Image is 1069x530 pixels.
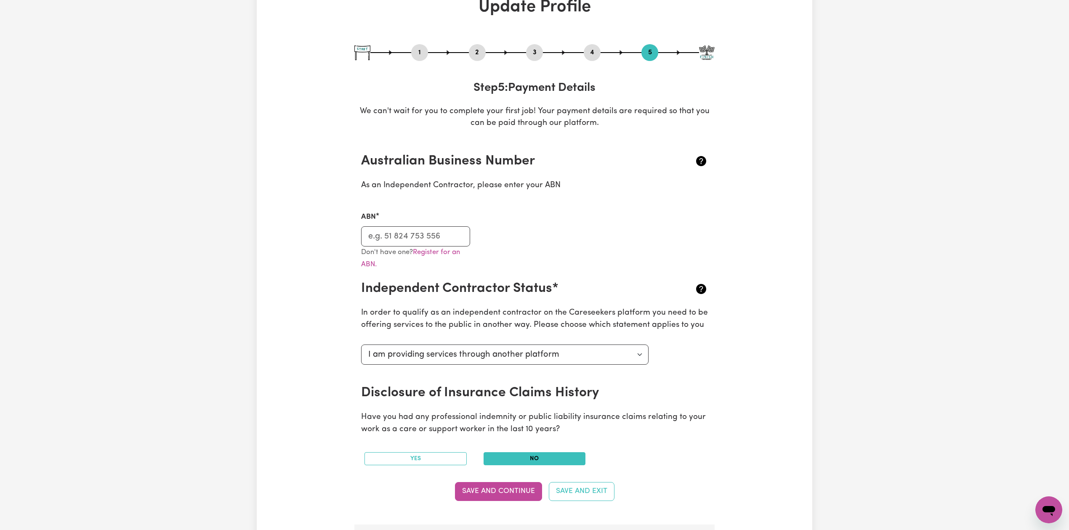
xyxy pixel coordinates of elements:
[361,180,708,192] p: As an Independent Contractor, please enter your ABN
[484,452,586,465] button: No
[361,153,650,169] h2: Australian Business Number
[526,47,543,58] button: Go to step 3
[1035,496,1062,523] iframe: Button to launch messaging window
[361,212,376,223] label: ABN
[361,281,650,297] h2: Independent Contractor Status*
[361,411,708,436] p: Have you had any professional indemnity or public liability insurance claims relating to your wor...
[361,385,650,401] h2: Disclosure of Insurance Claims History
[549,482,614,501] button: Save and Exit
[361,249,460,268] a: Register for an ABN.
[364,452,467,465] button: Yes
[641,47,658,58] button: Go to step 5
[469,47,486,58] button: Go to step 2
[361,226,470,246] input: e.g. 51 824 753 556
[354,106,715,130] p: We can't wait for you to complete your first job! Your payment details are required so that you c...
[411,47,428,58] button: Go to step 1
[455,482,542,501] button: Save and Continue
[354,81,715,95] h3: Step 5 : Payment Details
[361,307,708,331] p: In order to qualify as an independent contractor on the Careseekers platform you need to be offer...
[361,249,460,268] small: Don't have one?
[584,47,601,58] button: Go to step 4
